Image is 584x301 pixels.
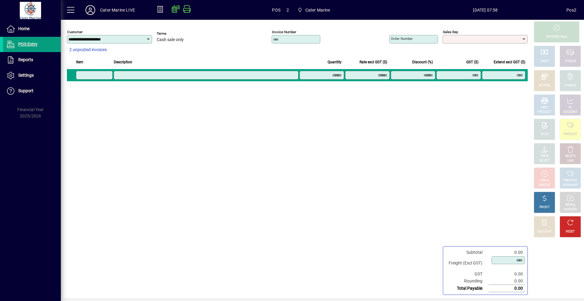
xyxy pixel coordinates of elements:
div: RESET [566,229,575,234]
div: CHARGE [565,83,576,88]
div: DISCOUNT [537,229,552,234]
mat-label: Customer [67,30,83,34]
td: Subtotal [446,249,488,256]
div: PRODUCT [563,132,577,137]
span: Settings [18,73,34,78]
a: Settings [3,68,61,83]
span: POS Entry [18,42,37,47]
div: ACCOUNT [563,110,577,114]
span: Extend excl GST ($) [494,59,525,65]
div: INVOICE [539,183,550,187]
td: 0.00 [488,249,525,256]
td: 0.00 [488,285,525,292]
a: Reports [3,52,61,68]
button: 2 unposted invoices [67,44,109,55]
div: INVOICES [564,207,577,212]
td: 0.00 [488,271,525,278]
span: Cater Marine [305,5,330,15]
span: Reports [18,57,33,62]
mat-label: Sales rep [443,30,458,34]
a: Support [3,83,61,99]
div: CHEQUE [565,59,576,64]
span: Support [18,88,33,93]
span: Item [76,59,83,65]
div: GL [568,105,572,110]
mat-label: Invoice number [272,30,296,34]
div: DELETE [565,154,575,159]
div: SELECT [539,159,550,163]
td: Total Payable [446,285,488,292]
span: Home [18,26,30,31]
div: MISC [541,105,548,110]
div: LINE [567,159,573,163]
span: Description [114,59,132,65]
span: Cash sale only [157,37,184,42]
td: GST [446,271,488,278]
span: Quantity [328,59,342,65]
td: Rounding [446,278,488,285]
div: Pos2 [566,5,576,15]
div: Cater Marine LIVE [100,5,135,15]
div: EFTPOS [539,83,550,88]
div: CASH [541,59,548,64]
button: Profile [81,5,100,16]
span: Terms [157,32,193,36]
td: 0.00 [488,278,525,285]
span: GST ($) [466,59,478,65]
div: SUMMARY [563,183,578,187]
span: POS [272,5,280,15]
span: [DATE] 07:58 [405,5,567,15]
div: PRICE [541,154,549,159]
div: RECALL [565,203,576,207]
span: Rate excl GST ($) [360,59,387,65]
a: Home [3,21,61,37]
td: Freight (Excl GST) [446,256,488,271]
div: PRODUCT [537,110,551,114]
div: PROCESS SALE [546,35,567,39]
div: PRODUCT [563,178,577,183]
div: NOTE [541,132,548,137]
div: HOLD [541,178,548,183]
span: Discount (%) [412,59,433,65]
div: PROFIT [539,205,550,210]
span: Cater Marine [295,5,333,16]
span: 2 unposted invoices [69,47,107,53]
span: 2 [287,5,289,15]
mat-label: Order number [391,37,413,41]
